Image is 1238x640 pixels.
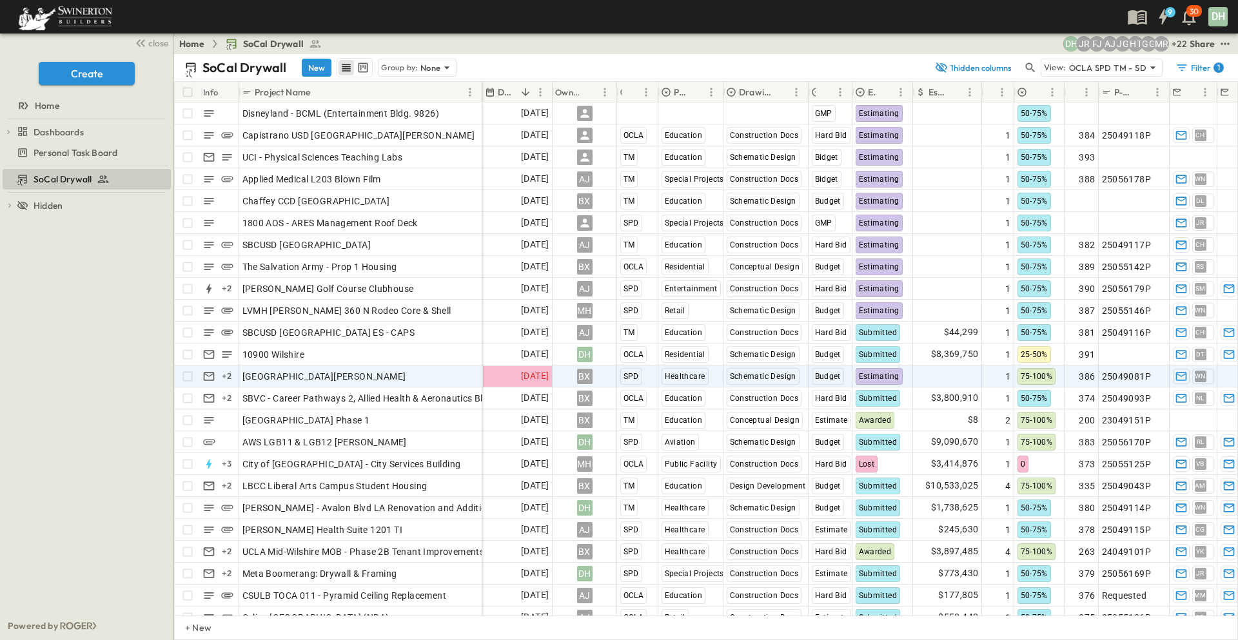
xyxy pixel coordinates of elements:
span: Estimating [859,372,899,381]
button: Menu [789,84,804,100]
button: Menu [1197,84,1213,100]
span: Budget [815,350,841,359]
span: 75-100% [1021,416,1053,425]
span: Entertainment [665,284,718,293]
span: 1 [1005,458,1010,470]
button: Menu [994,84,1010,100]
span: 1 [1005,348,1010,361]
button: close [130,34,171,52]
span: [DATE] [521,325,549,340]
span: SoCal Drywall [34,173,92,186]
p: Due Date [498,86,516,99]
div: Joshua Russell (joshua.russell@swinerton.com) [1076,36,1092,52]
button: Sort [879,85,893,99]
span: TM [624,416,635,425]
span: CH [1195,332,1205,333]
span: GMP [815,218,832,228]
span: Construction Docs [730,175,799,184]
span: Hard Bid [815,131,847,140]
span: 25049093P [1102,392,1152,405]
span: 75-100% [1021,438,1053,447]
span: [DATE] [521,412,549,427]
span: 50-75% [1021,328,1048,337]
span: 50-75% [1021,109,1048,118]
span: SBCUSD [GEOGRAPHIC_DATA] [242,238,371,251]
div: Personal Task Boardtest [3,142,171,163]
span: 373 [1079,458,1095,470]
span: 50-75% [1021,153,1048,162]
p: Project Name [255,86,310,99]
span: SBVC - Career Pathways 2, Allied Health & Aeronautics Bldg's [242,392,500,405]
p: 30 [1190,6,1199,17]
div: + 2 [219,281,235,296]
span: 25055125P [1102,458,1152,470]
span: 25055142P [1102,260,1152,273]
button: Menu [533,84,548,100]
span: Personal Task Board [34,146,117,159]
span: [DATE] [521,478,549,493]
span: Submitted [859,438,898,447]
span: Budget [815,438,841,447]
span: SM [1195,288,1206,289]
button: Create [39,62,135,85]
div: Meghana Raj (meghana.raj@swinerton.com) [1154,36,1169,52]
span: Estimating [859,175,899,184]
span: Hard Bid [815,328,847,337]
div: SoCal Drywalltest [3,169,171,189]
p: SoCal Drywall [202,59,286,77]
span: SoCal Drywall [243,37,304,50]
span: SBCUSD [GEOGRAPHIC_DATA] ES - CAPS [242,326,415,339]
span: Estimating [859,197,899,206]
span: 386 [1079,370,1095,383]
span: Capistrano USD [GEOGRAPHIC_DATA][PERSON_NAME] [242,129,475,142]
span: [DATE] [521,193,549,208]
span: 393 [1079,151,1095,164]
div: Gerrad Gerber (gerrad.gerber@swinerton.com) [1141,36,1156,52]
span: 50-75% [1021,284,1048,293]
span: 382 [1079,238,1095,251]
span: Healthcare [665,372,705,381]
button: row view [339,60,354,75]
span: Disneyland - BCML (Entertainment Bldg. 9826) [242,107,440,120]
span: 0 [1021,460,1025,469]
div: BX [577,412,593,428]
span: OCLA [624,350,644,359]
span: 1 [1005,129,1010,142]
button: Menu [893,84,909,100]
span: 25056179P [1102,282,1152,295]
span: [DATE] [521,303,549,318]
span: 25056178P [1102,173,1152,186]
div: Share [1190,37,1215,50]
span: 50-75% [1021,394,1048,403]
span: OCLA [624,262,644,271]
span: SPD [624,306,639,315]
span: Education [665,394,703,403]
span: City of [GEOGRAPHIC_DATA] - City Services Building [242,458,461,470]
span: Education [665,240,703,249]
span: Conceptual Design [730,262,800,271]
div: + 2 [219,391,235,406]
button: Sort [624,85,638,99]
span: 25049081P [1102,370,1152,383]
div: BX [577,369,593,384]
p: Estimate Status [868,86,876,99]
span: Construction Docs [730,284,799,293]
span: Construction Docs [730,460,799,469]
span: 50-75% [1021,306,1048,315]
button: Sort [948,85,962,99]
span: 200 [1079,414,1095,427]
button: Menu [832,84,848,100]
span: $3,800,910 [931,391,979,405]
span: 374 [1079,392,1095,405]
nav: breadcrumbs [179,37,329,50]
span: 388 [1079,173,1095,186]
span: [DATE] [521,369,549,383]
span: Special Projects [665,175,724,184]
span: 25049118P [1102,129,1152,142]
span: 1 [1005,436,1010,449]
button: Menu [1045,84,1060,100]
img: 6c363589ada0b36f064d841b69d3a419a338230e66bb0a533688fa5cc3e9e735.png [15,3,115,30]
button: Sort [1030,85,1045,99]
span: Estimating [859,153,899,162]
